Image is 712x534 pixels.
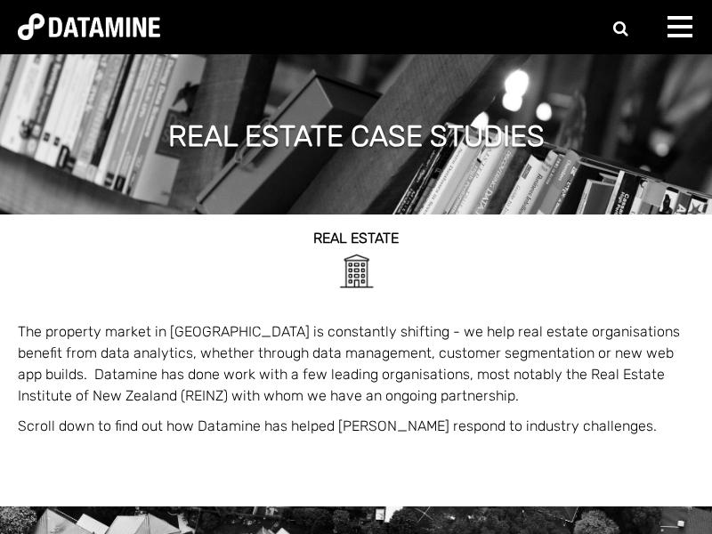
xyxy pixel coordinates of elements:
h2: REAL ESTATE [18,231,694,247]
p: Scroll down to find out how Datamine has helped [PERSON_NAME] respond to industry challenges. [18,416,694,437]
p: The property market in [GEOGRAPHIC_DATA] is constantly shifting - we help real estate organisatio... [18,321,694,407]
h1: real estate case studies [168,117,545,156]
img: Datamine [18,13,160,40]
img: Apartment-1 [336,251,376,291]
